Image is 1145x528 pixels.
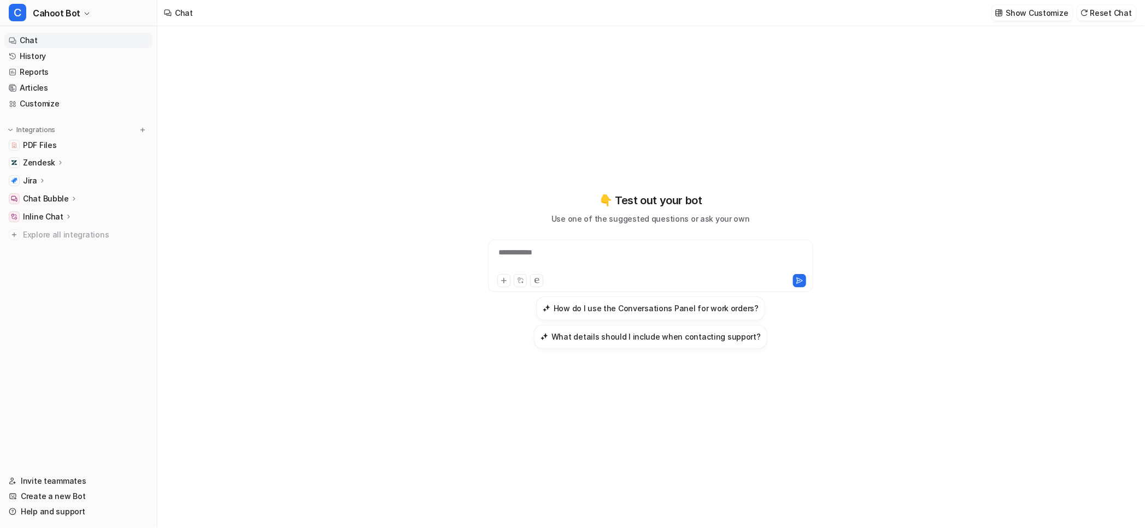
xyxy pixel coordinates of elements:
img: Jira [11,177,17,184]
a: Explore all integrations [4,227,152,242]
a: Customize [4,96,152,111]
p: Integrations [16,126,55,134]
span: C [9,4,26,21]
span: PDF Files [23,140,56,151]
a: Articles [4,80,152,96]
img: Zendesk [11,159,17,166]
a: Invite teammates [4,473,152,489]
p: Show Customize [1006,7,1068,19]
h3: How do I use the Conversations Panel for work orders? [554,302,759,314]
span: Explore all integrations [23,226,148,244]
h3: What details should I include when contacting support? [551,331,761,342]
button: Show Customize [992,5,1073,21]
p: 👇 Test out your bot [599,192,702,209]
p: Chat Bubble [23,193,69,204]
a: Help and support [4,504,152,519]
a: PDF FilesPDF Files [4,138,152,153]
span: Cahoot Bot [33,5,80,21]
button: Reset Chat [1077,5,1136,21]
p: Jira [23,175,37,186]
button: Integrations [4,124,58,135]
img: Chat Bubble [11,195,17,202]
a: Create a new Bot [4,489,152,504]
img: What details should I include when contacting support? [541,333,548,341]
button: How do I use the Conversations Panel for work orders?How do I use the Conversations Panel for wor... [536,296,765,321]
img: How do I use the Conversations Panel for work orders? [543,304,550,312]
div: Chat [175,7,193,19]
img: reset [1081,9,1088,17]
button: What details should I include when contacting support?What details should I include when contacti... [534,325,767,349]
p: Zendesk [23,157,55,168]
img: Inline Chat [11,213,17,220]
p: Use one of the suggested questions or ask your own [551,213,750,224]
img: customize [995,9,1003,17]
p: Inline Chat [23,211,63,222]
img: explore all integrations [9,229,20,240]
a: History [4,49,152,64]
img: expand menu [7,126,14,134]
a: Reports [4,64,152,80]
img: menu_add.svg [139,126,146,134]
a: Chat [4,33,152,48]
img: PDF Files [11,142,17,149]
